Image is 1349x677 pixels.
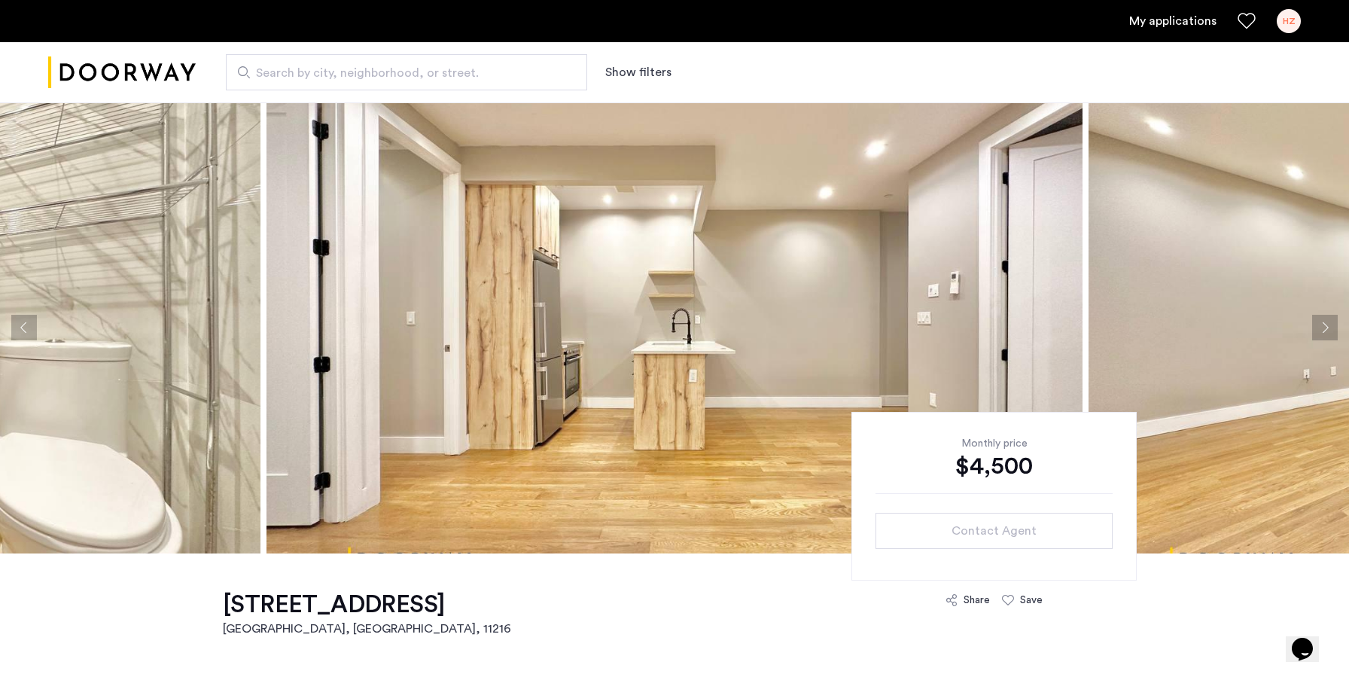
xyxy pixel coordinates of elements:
div: Monthly price [875,436,1113,451]
button: button [875,513,1113,549]
div: Save [1020,593,1043,608]
img: apartment [266,102,1083,553]
button: Previous apartment [11,315,37,340]
a: Favorites [1238,12,1256,30]
button: Show or hide filters [605,63,671,81]
button: Next apartment [1312,315,1338,340]
img: logo [48,44,196,101]
h1: [STREET_ADDRESS] [223,590,511,620]
div: HZ [1277,9,1301,33]
input: Apartment Search [226,54,587,90]
span: Contact Agent [952,522,1037,540]
h2: [GEOGRAPHIC_DATA], [GEOGRAPHIC_DATA] , 11216 [223,620,511,638]
iframe: chat widget [1286,617,1334,662]
a: My application [1129,12,1217,30]
div: $4,500 [875,451,1113,481]
a: [STREET_ADDRESS][GEOGRAPHIC_DATA], [GEOGRAPHIC_DATA], 11216 [223,590,511,638]
div: Share [964,593,990,608]
span: Search by city, neighborhood, or street. [256,64,545,82]
a: Cazamio logo [48,44,196,101]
